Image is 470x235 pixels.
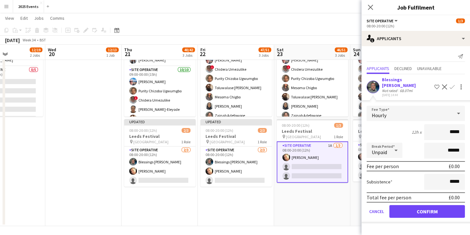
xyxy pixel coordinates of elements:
[367,163,399,169] div: Fee per person
[200,119,272,124] div: Updated
[21,38,37,42] span: Week 34
[124,119,196,124] div: Updated
[277,141,348,183] app-card-role: Site Operative1A1/308:00-20:00 (12h)[PERSON_NAME]
[124,22,196,117] app-job-card: 06:00-00:00 (18h) (Fri)26/26CREAMFIELDS FESTIVAL5 RolesSite Manager1/106:00-00:00 (18h)[PERSON_NA...
[389,205,465,218] button: Confirm
[362,3,470,11] h3: Job Fulfilment
[40,38,46,42] div: BST
[200,22,272,117] app-job-card: 06:00-00:00 (18h) (Sat)33/35CREAMFIELDS FESTIVAL5 RolesSite Operative10/1006:00-00:00 (18h)[PERSO...
[449,194,460,201] div: £0.00
[353,47,361,53] span: Sun
[394,66,412,71] span: Declined
[367,18,393,23] span: Site Operative
[367,205,387,218] button: Cancel
[358,123,386,128] span: 08:00-20:00 (12h)
[372,149,387,155] span: Unpaid
[277,119,348,183] app-job-card: 08:00-20:00 (12h)1/3Leeds Festival [GEOGRAPHIC_DATA]1 RoleSite Operative1A1/308:00-20:00 (12h)[PE...
[199,50,205,58] span: 22
[129,128,157,133] span: 08:00-20:00 (12h)
[276,50,284,58] span: 23
[258,128,267,133] span: 2/3
[335,47,347,52] span: 46/51
[353,141,424,182] app-card-role: Site Operative1A1/308:00-20:00 (12h)[PERSON_NAME]
[367,24,465,28] div: 08:00-20:00 (12h)
[277,47,284,53] span: Sat
[277,128,348,134] h3: Leeds Festival
[362,31,470,46] div: Applicants
[124,133,196,139] h3: Leeds Festival
[182,47,195,52] span: 40/42
[282,123,310,128] span: 08:00-20:00 (12h)
[367,18,399,23] button: Site Operative
[353,119,424,182] app-job-card: 08:00-20:00 (12h)1/3Leeds Festival [GEOGRAPHIC_DATA]1 RoleSite Operative1A1/308:00-20:00 (12h)[PE...
[181,139,190,144] span: 1 Role
[3,14,17,22] a: View
[257,139,267,144] span: 1 Role
[382,93,432,97] div: [DATE] 14:44
[352,50,361,58] span: 24
[353,128,424,134] h3: Leeds Festival
[124,119,196,187] app-job-card: Updated08:00-20:00 (12h)2/3Leeds Festival [GEOGRAPHIC_DATA]1 RoleSite Operative2/308:00-20:00 (12...
[106,53,118,58] div: 1 Job
[277,22,348,117] app-job-card: 06:00-00:00 (18h) (Sun)33/35CREAMFIELDS FESTIVAL5 RolesSite Operative10/1006:00-00:00 (18h)[PERSO...
[134,96,138,100] span: !
[456,18,465,23] span: 1/3
[123,50,132,58] span: 21
[449,163,460,169] div: £0.00
[20,15,28,21] span: Edit
[30,47,42,52] span: 12/19
[210,139,245,144] span: [GEOGRAPHIC_DATA]
[372,112,386,118] span: Hourly
[48,47,56,53] span: Wed
[106,47,119,52] span: 12/13
[5,37,20,43] div: [DATE]
[258,47,271,52] span: 47/51
[200,133,272,139] h3: Leeds Festival
[124,47,132,53] span: Thu
[417,66,442,71] span: Unavailable
[200,47,205,53] span: Fri
[367,66,389,71] span: Applicants
[5,15,14,21] span: View
[13,0,44,13] button: 2025 Events
[182,128,190,133] span: 2/3
[367,179,392,185] label: Subsistence
[259,53,271,58] div: 3 Jobs
[30,53,42,58] div: 2 Jobs
[183,53,195,58] div: 3 Jobs
[200,45,272,149] app-card-role: Site Operative10/1006:00-00:00 (18h)[PERSON_NAME]!Chidera UmezulikePurity Chizoba UgwumgboToluwal...
[133,139,168,144] span: [GEOGRAPHIC_DATA]
[412,129,422,135] div: 12h x
[382,77,432,88] div: Blessings [PERSON_NAME]
[287,65,290,69] span: !
[286,134,321,139] span: [GEOGRAPHIC_DATA]
[200,146,272,187] app-card-role: Site Operative2/308:00-20:00 (12h)Blessings [PERSON_NAME][PERSON_NAME]
[334,123,343,128] span: 1/3
[124,66,196,171] app-card-role: Site Operative10/1009:00-00:00 (15h)[PERSON_NAME]Purity Chizoba Ugwumgbo!Chidera Umezulike[PERSON...
[200,119,272,187] app-job-card: Updated08:00-20:00 (12h)2/3Leeds Festival [GEOGRAPHIC_DATA]1 RoleSite Operative2/308:00-20:00 (12...
[32,14,46,22] a: Jobs
[334,134,343,139] span: 1 Role
[367,194,411,201] div: Total fee per person
[277,45,348,149] app-card-role: Site Operative10/1006:00-00:00 (18h)[PERSON_NAME]!Chidera UmezulikePurity Chizoba UgwumgboMesoma ...
[47,50,56,58] span: 20
[18,14,30,22] a: Edit
[353,45,424,149] app-card-role: Site Operative10/1006:00-00:00 (18h)[PERSON_NAME]!Chidera UmezulikePurity Chizoba UgwumgboMesoma ...
[335,53,347,58] div: 3 Jobs
[124,146,196,187] app-card-role: Site Operative2/308:00-20:00 (12h)Blessings [PERSON_NAME][PERSON_NAME]
[353,22,424,117] app-job-card: 06:00-00:00 (18h) (Mon)33/35CREAMFIELDS FESTIVAL5 RolesSite Operative10/1006:00-00:00 (18h)[PERSO...
[210,65,214,69] span: !
[399,88,414,93] div: 68.07mi
[48,14,67,22] a: Comms
[205,128,233,133] span: 08:00-20:00 (12h)
[382,88,399,93] div: Not rated
[50,15,64,21] span: Comms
